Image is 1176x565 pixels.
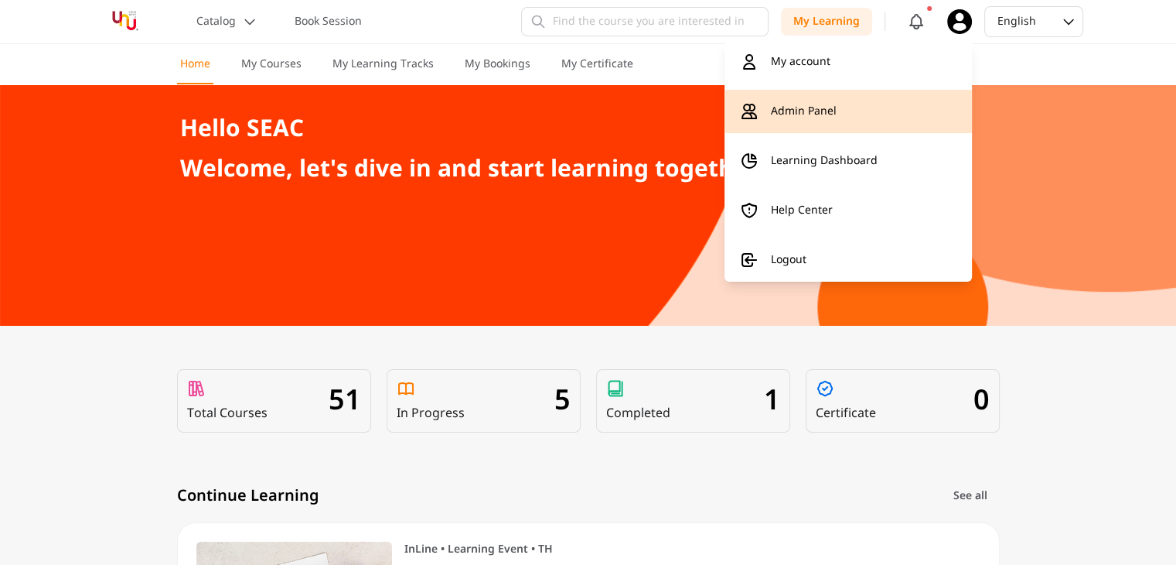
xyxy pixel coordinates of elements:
[606,404,670,423] p: Completed
[806,369,1000,433] a: Certificate0
[724,139,972,183] a: Learning Dashboard
[465,56,530,72] p: My Bookings
[781,8,872,36] button: My Learning
[187,8,267,36] button: Catalog
[764,385,780,416] p: 1
[771,252,806,268] p: Logout
[521,7,769,36] input: Find the course you are interested in
[816,404,876,423] p: Certificate
[771,104,837,119] p: Admin Panel
[177,485,319,507] h3: Continue Learning
[177,369,371,433] a: Total Courses51
[771,54,830,70] p: My account
[285,8,371,36] button: Book Session
[387,369,581,433] a: In Progress5
[724,189,972,232] a: Help Center
[793,14,860,29] p: My Learning
[187,404,268,423] p: Total Courses
[180,56,210,72] p: Home
[554,385,571,416] p: 5
[561,56,633,72] p: My Certificate
[941,482,1000,510] button: See all
[329,56,437,84] button: My Learning Tracks
[997,14,1041,29] div: English
[404,542,980,563] div: InLine • Learning Event • TH
[180,115,997,143] h1: Hello SEAC
[596,369,790,433] a: Completed1
[180,156,997,183] h2: Welcome, let's dive in and start learning together!
[973,385,990,416] p: 0
[771,203,833,218] p: Help Center
[241,56,302,72] p: My Courses
[332,56,434,72] p: My Learning Tracks
[953,488,987,504] p: See all
[329,385,361,416] p: 51
[724,90,972,133] a: Admin Panel
[558,56,636,84] button: My Certificate
[771,153,878,169] p: Learning Dashboard
[724,40,972,84] a: My account
[196,14,236,29] p: Catalog
[94,8,156,36] img: YourNextU Logo
[462,56,533,84] button: My Bookings
[724,238,972,282] a: Logout
[295,14,362,29] p: Book Session
[238,56,305,84] button: My Courses
[177,56,213,84] button: Home
[397,404,465,423] p: In Progress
